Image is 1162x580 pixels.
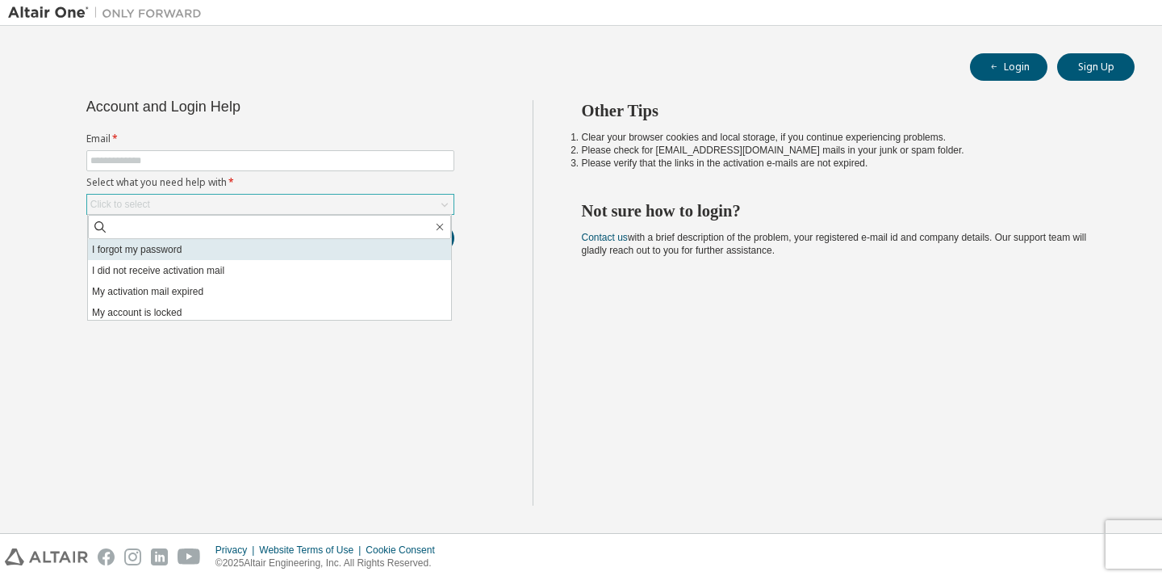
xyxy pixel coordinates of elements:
button: Sign Up [1057,53,1135,81]
div: Privacy [215,544,259,557]
img: instagram.svg [124,548,141,565]
label: Select what you need help with [86,176,454,189]
div: Website Terms of Use [259,544,366,557]
li: I forgot my password [88,239,451,260]
a: Contact us [582,232,628,243]
img: facebook.svg [98,548,115,565]
li: Please check for [EMAIL_ADDRESS][DOMAIN_NAME] mails in your junk or spam folder. [582,144,1106,157]
div: Cookie Consent [366,544,444,557]
p: © 2025 Altair Engineering, Inc. All Rights Reserved. [215,557,445,570]
h2: Other Tips [582,100,1106,121]
img: Altair One [8,5,210,21]
label: Email [86,132,454,145]
button: Login [970,53,1047,81]
div: Click to select [87,195,454,214]
span: with a brief description of the problem, your registered e-mail id and company details. Our suppo... [582,232,1087,256]
div: Click to select [90,198,150,211]
img: linkedin.svg [151,548,168,565]
img: youtube.svg [178,548,201,565]
li: Clear your browser cookies and local storage, if you continue experiencing problems. [582,131,1106,144]
h2: Not sure how to login? [582,200,1106,221]
li: Please verify that the links in the activation e-mails are not expired. [582,157,1106,170]
div: Account and Login Help [86,100,381,113]
img: altair_logo.svg [5,548,88,565]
